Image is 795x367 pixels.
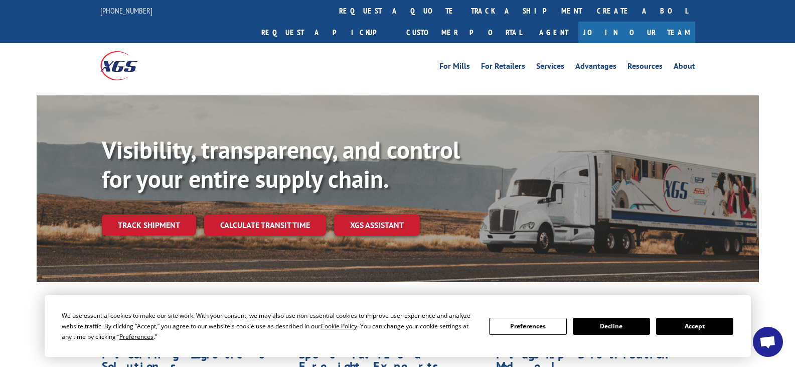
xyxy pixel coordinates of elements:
[321,322,357,330] span: Cookie Policy
[536,62,564,73] a: Services
[656,318,733,335] button: Accept
[102,214,196,235] a: Track shipment
[62,310,477,342] div: We use essential cookies to make our site work. With your consent, we may also use non-essential ...
[578,22,695,43] a: Join Our Team
[529,22,578,43] a: Agent
[45,295,751,357] div: Cookie Consent Prompt
[399,22,529,43] a: Customer Portal
[119,332,153,341] span: Preferences
[439,62,470,73] a: For Mills
[753,327,783,357] div: Open chat
[573,318,650,335] button: Decline
[489,318,566,335] button: Preferences
[481,62,525,73] a: For Retailers
[254,22,399,43] a: Request a pickup
[100,6,152,16] a: [PHONE_NUMBER]
[204,214,326,236] a: Calculate transit time
[334,214,420,236] a: XGS ASSISTANT
[674,62,695,73] a: About
[575,62,616,73] a: Advantages
[102,134,460,194] b: Visibility, transparency, and control for your entire supply chain.
[627,62,663,73] a: Resources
